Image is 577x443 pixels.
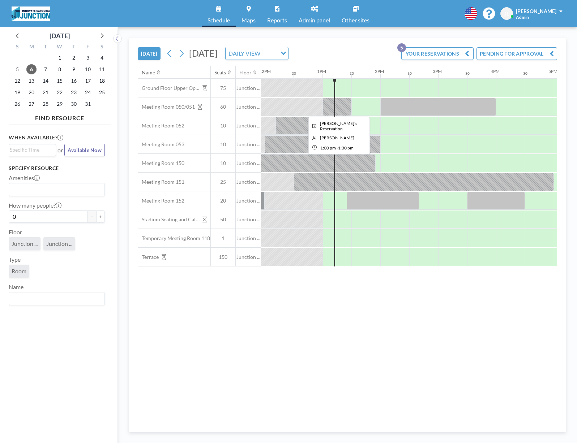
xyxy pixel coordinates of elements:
span: Schedule [208,17,230,23]
button: + [96,210,105,223]
span: Sunday, October 26, 2025 [12,99,22,109]
span: 1:30 PM [338,145,354,151]
button: PENDING FOR APPROVAL [476,47,557,60]
span: Emily Nelson [320,135,354,140]
div: 1PM [317,69,326,74]
div: Search for option [226,47,288,60]
span: Meeting Room 150 [138,160,184,166]
div: Name [142,69,155,76]
span: - [337,145,338,151]
label: Type [9,256,21,263]
h3: Specify resource [9,165,105,171]
input: Search for option [10,146,52,154]
span: Junction ... [236,216,261,223]
span: Monday, October 27, 2025 [26,99,37,109]
span: Junction ... [236,179,261,185]
div: 5PM [548,69,557,74]
span: 10 [211,160,235,166]
span: Stadium Seating and Cafe area [138,216,200,223]
div: S [10,43,25,52]
span: 1 [211,235,235,242]
span: 25 [211,179,235,185]
span: Junction ... [46,240,72,247]
span: Thursday, October 16, 2025 [69,76,79,86]
span: Room [12,268,26,274]
span: Thursday, October 30, 2025 [69,99,79,109]
div: Floor [239,69,252,76]
div: 30 [523,71,527,76]
span: Monday, October 13, 2025 [26,76,37,86]
div: 30 [407,71,412,76]
span: Junction ... [12,240,38,247]
span: Temporary Meeting Room 118 [138,235,210,242]
span: Tuesday, October 28, 2025 [40,99,51,109]
span: Junction ... [236,197,261,204]
span: Other sites [342,17,369,23]
div: W [53,43,67,52]
h4: FIND RESOURCE [9,112,111,122]
div: Search for option [9,183,104,196]
span: Junction ... [236,235,261,242]
span: Maps [242,17,256,23]
div: 12PM [259,69,271,74]
div: T [67,43,81,52]
span: Saturday, October 25, 2025 [97,87,107,97]
span: 150 [211,254,235,260]
input: Search for option [10,185,101,194]
span: Friday, October 17, 2025 [83,76,93,86]
span: Thursday, October 9, 2025 [69,64,79,74]
span: Tuesday, October 14, 2025 [40,76,51,86]
span: Friday, October 24, 2025 [83,87,93,97]
div: T [39,43,53,52]
span: Reports [267,17,287,23]
span: [PERSON_NAME] [516,8,556,14]
span: Tuesday, October 21, 2025 [40,87,51,97]
span: Ground Floor Upper Open Area [138,85,200,91]
span: 20 [211,197,235,204]
span: Emily's Reservation [320,121,357,131]
button: YOUR RESERVATIONS5 [401,47,474,60]
p: 5 [397,43,406,52]
span: Meeting Room 151 [138,179,184,185]
div: Search for option [9,292,104,305]
span: Junction ... [236,85,261,91]
div: Seats [214,69,226,76]
span: Junction ... [236,254,261,260]
label: How many people? [9,202,61,209]
button: Available Now [64,144,105,156]
span: 60 [211,104,235,110]
span: Saturday, October 18, 2025 [97,76,107,86]
button: [DATE] [138,47,161,60]
span: [DATE] [189,48,218,58]
span: Thursday, October 2, 2025 [69,53,79,63]
span: Sunday, October 19, 2025 [12,87,22,97]
label: Name [9,283,23,291]
span: Wednesday, October 15, 2025 [55,76,65,86]
span: or [57,147,63,154]
button: - [87,210,96,223]
div: S [95,43,109,52]
span: 10 [211,141,235,148]
div: F [81,43,95,52]
div: 3PM [433,69,442,74]
span: Thursday, October 23, 2025 [69,87,79,97]
span: 75 [211,85,235,91]
span: Meeting Room 052 [138,122,184,129]
span: Junction ... [236,104,261,110]
span: Wednesday, October 8, 2025 [55,64,65,74]
img: organization-logo [12,6,50,21]
span: Junction ... [236,122,261,129]
span: Admin panel [299,17,330,23]
span: Wednesday, October 1, 2025 [55,53,65,63]
div: M [25,43,39,52]
span: Saturday, October 11, 2025 [97,64,107,74]
span: 10 [211,122,235,129]
input: Search for option [10,294,101,303]
span: Wednesday, October 22, 2025 [55,87,65,97]
span: Junction ... [236,141,261,148]
span: Friday, October 10, 2025 [83,64,93,74]
span: Sunday, October 5, 2025 [12,64,22,74]
span: 1:00 PM [320,145,336,151]
div: 30 [292,71,296,76]
span: Friday, October 31, 2025 [83,99,93,109]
